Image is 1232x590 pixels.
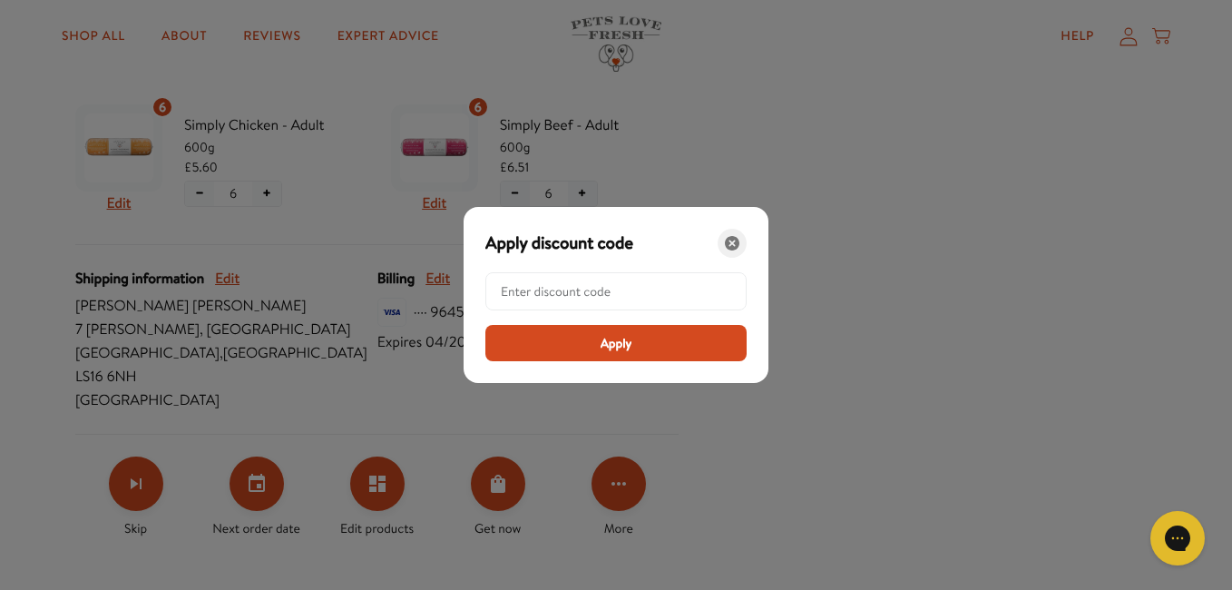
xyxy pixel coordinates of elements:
[485,325,747,361] button: Apply
[485,231,633,256] span: Apply discount code
[1141,505,1214,572] iframe: Gorgias live chat messenger
[718,229,747,258] button: Close
[501,273,742,310] input: Enter discount code
[601,333,632,353] span: Apply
